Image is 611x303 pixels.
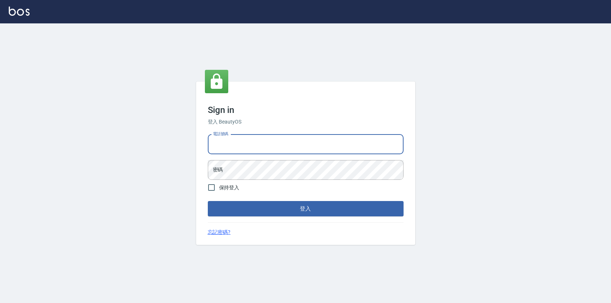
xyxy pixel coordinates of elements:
h3: Sign in [208,105,404,115]
a: 忘記密碼? [208,228,231,236]
span: 保持登入 [219,184,240,192]
img: Logo [9,7,30,16]
label: 電話號碼 [213,131,228,137]
h6: 登入 BeautyOS [208,118,404,126]
button: 登入 [208,201,404,216]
